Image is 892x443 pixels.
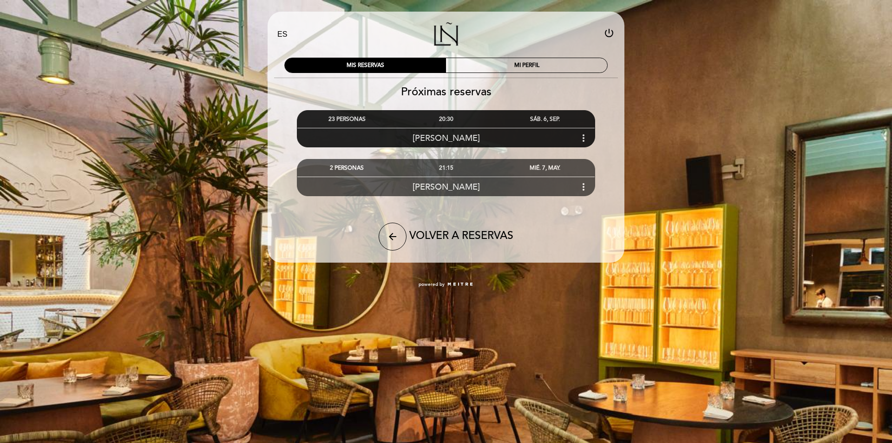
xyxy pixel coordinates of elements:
[297,111,396,128] div: 23 PERSONAS
[396,111,495,128] div: 20:30
[419,281,473,288] a: powered by
[409,229,513,242] span: VOLVER A RESERVAS
[419,281,445,288] span: powered by
[396,159,495,177] div: 21:15
[578,132,589,144] i: more_vert
[496,159,595,177] div: MIÉ. 7, MAY.
[285,58,446,73] div: MIS RESERVAS
[387,231,398,242] i: arrow_back
[388,22,504,47] a: La Niña
[603,27,615,42] button: power_settings_new
[578,181,589,192] i: more_vert
[447,282,473,287] img: MEITRE
[297,159,396,177] div: 2 PERSONAS
[603,27,615,39] i: power_settings_new
[413,182,480,192] span: [PERSON_NAME]
[496,111,595,128] div: SÁB. 6, SEP.
[413,133,480,143] span: [PERSON_NAME]
[379,223,407,251] button: arrow_back
[446,58,607,73] div: MI PERFIL
[267,85,625,99] h2: Próximas reservas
